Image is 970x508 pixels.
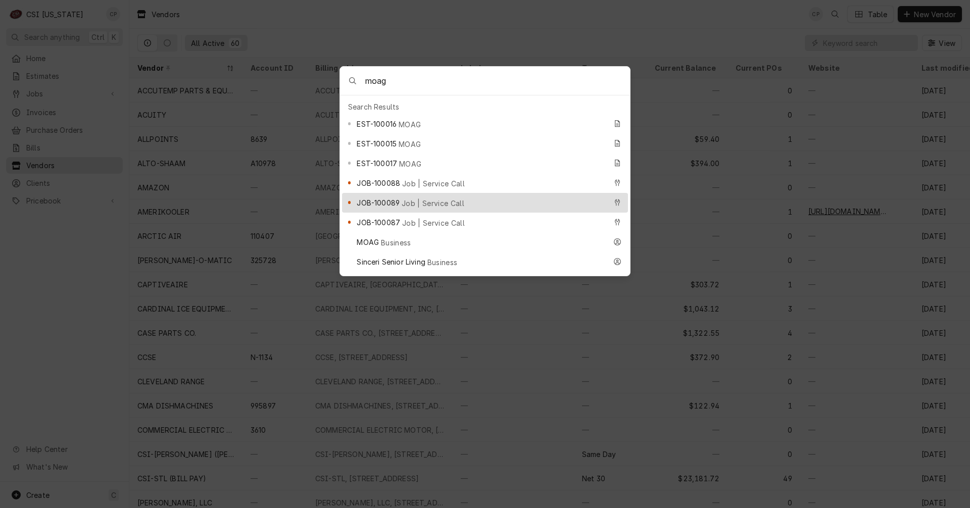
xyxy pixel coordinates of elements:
[427,257,458,268] span: Business
[357,119,397,129] span: EST-100016
[357,138,397,149] span: EST-100015
[357,178,400,188] span: JOB-100088
[357,197,400,208] span: JOB-100089
[399,139,421,149] span: MOAG
[339,66,630,276] div: Global Command Menu
[399,159,421,169] span: MOAG
[357,237,379,247] span: MOAG
[357,217,400,228] span: JOB-100087
[402,178,465,189] span: Job | Service Call
[402,218,465,228] span: Job | Service Call
[357,158,397,169] span: EST-100017
[381,237,411,248] span: Business
[399,119,421,130] span: MOAG
[402,198,464,209] span: Job | Service Call
[365,67,630,95] input: Search anything
[357,257,425,267] span: Sinceri Senior Living
[342,99,628,114] div: Search Results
